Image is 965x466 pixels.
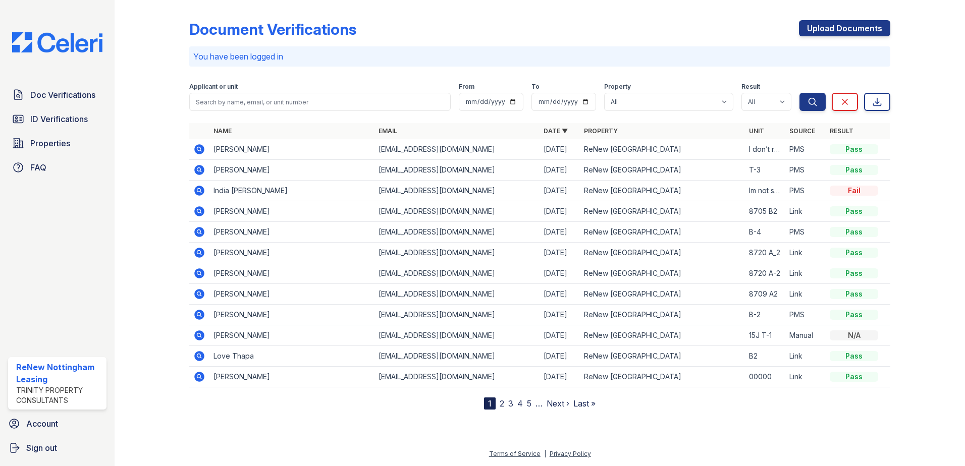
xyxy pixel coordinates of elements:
[379,127,397,135] a: Email
[209,346,374,367] td: Love Thapa
[531,83,540,91] label: To
[830,144,878,154] div: Pass
[209,263,374,284] td: [PERSON_NAME]
[540,201,580,222] td: [DATE]
[374,222,540,243] td: [EMAIL_ADDRESS][DOMAIN_NAME]
[785,305,826,325] td: PMS
[785,367,826,387] td: Link
[4,414,111,434] a: Account
[209,284,374,305] td: [PERSON_NAME]
[604,83,631,91] label: Property
[799,20,890,36] a: Upload Documents
[830,310,878,320] div: Pass
[374,325,540,346] td: [EMAIL_ADDRESS][DOMAIN_NAME]
[508,398,513,409] a: 3
[785,201,826,222] td: Link
[785,139,826,160] td: PMS
[745,181,785,201] td: Im not sure 8811
[26,418,58,430] span: Account
[8,133,106,153] a: Properties
[540,346,580,367] td: [DATE]
[4,32,111,52] img: CE_Logo_Blue-a8612792a0a2168367f1c8372b55b34899dd931a85d93a1a3d3e32e68fde9ad4.png
[209,243,374,263] td: [PERSON_NAME]
[540,181,580,201] td: [DATE]
[374,139,540,160] td: [EMAIL_ADDRESS][DOMAIN_NAME]
[540,139,580,160] td: [DATE]
[30,137,70,149] span: Properties
[535,397,543,410] span: …
[830,330,878,340] div: N/A
[8,109,106,129] a: ID Verifications
[830,186,878,196] div: Fail
[830,268,878,278] div: Pass
[745,305,785,325] td: B-2
[540,325,580,346] td: [DATE]
[540,367,580,387] td: [DATE]
[573,398,596,409] a: Last »
[785,181,826,201] td: PMS
[209,222,374,243] td: [PERSON_NAME]
[745,243,785,263] td: 8720 A_2
[189,20,356,38] div: Document Verifications
[745,346,785,367] td: B2
[785,263,826,284] td: Link
[745,367,785,387] td: 00000
[580,367,745,387] td: ReNew [GEOGRAPHIC_DATA]
[580,305,745,325] td: ReNew [GEOGRAPHIC_DATA]
[209,201,374,222] td: [PERSON_NAME]
[374,243,540,263] td: [EMAIL_ADDRESS][DOMAIN_NAME]
[374,201,540,222] td: [EMAIL_ADDRESS][DOMAIN_NAME]
[785,325,826,346] td: Manual
[580,243,745,263] td: ReNew [GEOGRAPHIC_DATA]
[580,201,745,222] td: ReNew [GEOGRAPHIC_DATA]
[189,93,451,111] input: Search by name, email, or unit number
[527,398,531,409] a: 5
[580,139,745,160] td: ReNew [GEOGRAPHIC_DATA]
[830,206,878,216] div: Pass
[544,127,568,135] a: Date ▼
[517,398,523,409] a: 4
[544,450,546,457] div: |
[8,85,106,105] a: Doc Verifications
[745,325,785,346] td: 15J T-1
[209,367,374,387] td: [PERSON_NAME]
[580,325,745,346] td: ReNew [GEOGRAPHIC_DATA]
[4,438,111,458] a: Sign out
[209,160,374,181] td: [PERSON_NAME]
[16,361,102,385] div: ReNew Nottingham Leasing
[789,127,815,135] a: Source
[374,305,540,325] td: [EMAIL_ADDRESS][DOMAIN_NAME]
[830,227,878,237] div: Pass
[830,248,878,258] div: Pass
[30,89,95,101] span: Doc Verifications
[830,351,878,361] div: Pass
[540,263,580,284] td: [DATE]
[745,284,785,305] td: 8709 A2
[785,222,826,243] td: PMS
[785,243,826,263] td: Link
[484,397,496,410] div: 1
[580,222,745,243] td: ReNew [GEOGRAPHIC_DATA]
[749,127,764,135] a: Unit
[830,127,853,135] a: Result
[745,263,785,284] td: 8720 A-2
[830,289,878,299] div: Pass
[580,284,745,305] td: ReNew [GEOGRAPHIC_DATA]
[540,160,580,181] td: [DATE]
[580,346,745,367] td: ReNew [GEOGRAPHIC_DATA]
[741,83,760,91] label: Result
[489,450,541,457] a: Terms of Service
[500,398,504,409] a: 2
[547,398,569,409] a: Next ›
[209,181,374,201] td: India [PERSON_NAME]
[374,181,540,201] td: [EMAIL_ADDRESS][DOMAIN_NAME]
[785,284,826,305] td: Link
[374,160,540,181] td: [EMAIL_ADDRESS][DOMAIN_NAME]
[8,157,106,178] a: FAQ
[785,160,826,181] td: PMS
[209,139,374,160] td: [PERSON_NAME]
[374,367,540,387] td: [EMAIL_ADDRESS][DOMAIN_NAME]
[540,305,580,325] td: [DATE]
[213,127,232,135] a: Name
[30,113,88,125] span: ID Verifications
